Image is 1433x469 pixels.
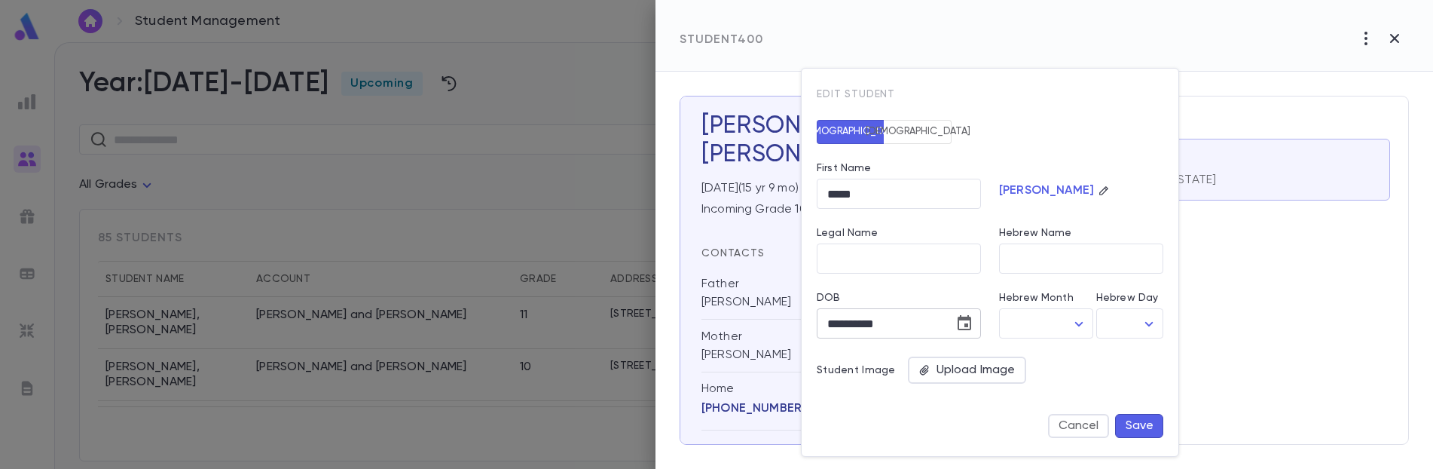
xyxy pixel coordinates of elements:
[817,292,981,304] label: DOB
[884,120,952,144] button: [DEMOGRAPHIC_DATA]
[1096,292,1158,304] label: Hebrew Day
[1048,414,1109,438] button: Cancel
[949,308,979,339] button: Choose date, selected date is Nov 5, 2009
[999,292,1074,304] label: Hebrew Month
[999,309,1093,339] div: ​
[908,357,1026,384] div: Upload Image
[1096,309,1163,339] div: ​
[1115,414,1163,438] button: Save
[999,183,1094,198] p: [PERSON_NAME]
[817,89,895,100] span: Edit student
[817,162,871,174] label: First Name
[817,364,896,376] p: Student Image
[999,227,1072,239] label: Hebrew Name
[817,227,878,239] label: Legal Name
[817,120,885,144] button: [DEMOGRAPHIC_DATA]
